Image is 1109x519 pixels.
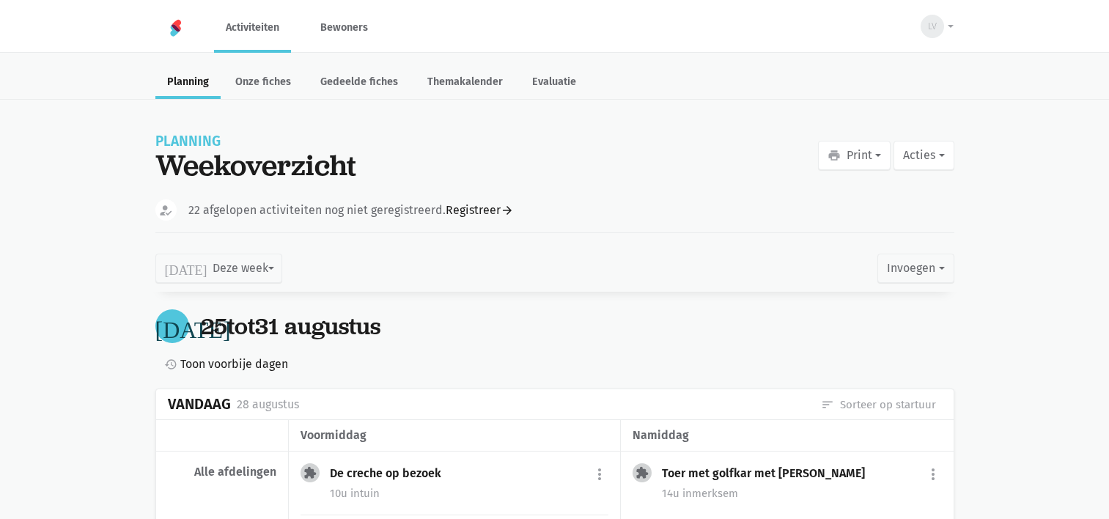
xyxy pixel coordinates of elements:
div: 28 augustus [237,395,299,414]
button: Invoegen [877,254,954,283]
div: Alle afdelingen [168,465,276,479]
div: voormiddag [301,426,608,445]
div: 22 afgelopen activiteiten nog niet geregistreerd. [188,201,514,220]
span: merksem [682,487,738,500]
button: Deze week [155,254,282,283]
span: 10u [330,487,347,500]
i: extension [635,466,649,479]
i: print [828,149,841,162]
span: 14u [662,487,679,500]
a: Toon voorbije dagen [158,355,288,374]
img: Home [167,19,185,37]
i: arrow_forward [501,204,514,217]
i: sort [821,398,834,411]
i: [DATE] [155,314,231,338]
i: [DATE] [165,262,207,275]
span: 31 augustus [255,311,380,342]
a: Gedeelde fiches [309,67,410,99]
button: LV [911,10,954,43]
span: LV [928,19,937,34]
i: history [164,358,177,371]
a: Evaluatie [520,67,588,99]
a: Themakalender [416,67,515,99]
a: Planning [155,67,221,99]
div: De creche op bezoek [330,466,453,481]
div: namiddag [633,426,941,445]
button: Print [818,141,891,170]
a: Sorteer op startuur [821,397,936,413]
span: in [682,487,692,500]
a: Bewoners [309,3,380,52]
a: Onze fiches [224,67,303,99]
span: 25 [201,311,227,342]
div: Vandaag [168,396,231,413]
span: in [350,487,360,500]
div: Toer met golfkar met [PERSON_NAME] [662,466,877,481]
button: Acties [894,141,954,170]
i: extension [303,466,317,479]
div: Planning [155,135,356,148]
span: Toon voorbije dagen [180,355,288,374]
a: Registreer [446,201,514,220]
i: how_to_reg [158,203,173,218]
div: tot [201,313,380,340]
span: tuin [350,487,380,500]
div: Weekoverzicht [155,148,356,182]
a: Activiteiten [214,3,291,52]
